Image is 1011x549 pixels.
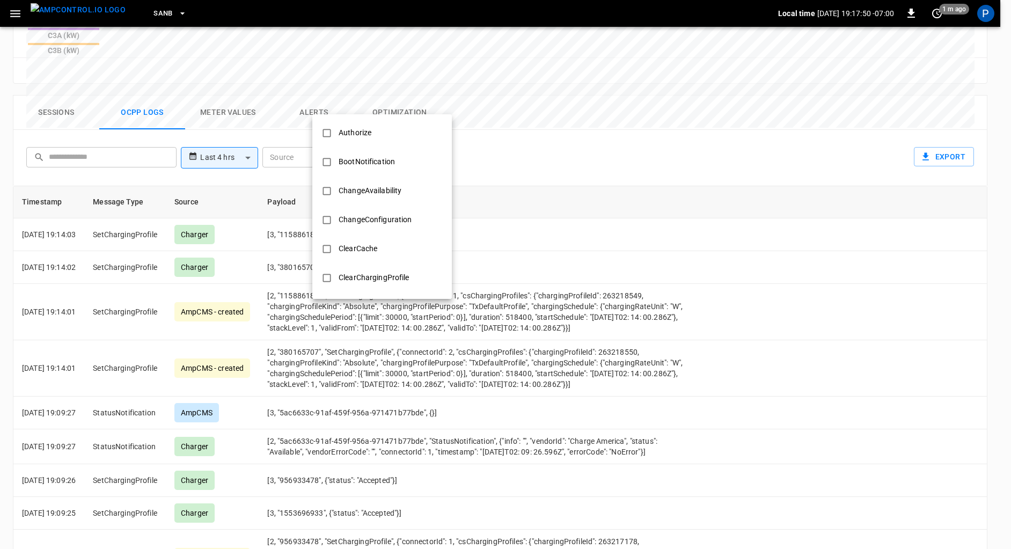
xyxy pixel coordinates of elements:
[332,181,408,201] div: ChangeAvailability
[332,268,416,288] div: ClearChargingProfile
[332,297,390,317] div: DataTransfer
[332,123,378,143] div: Authorize
[332,210,419,230] div: ChangeConfiguration
[332,239,384,259] div: ClearCache
[332,152,401,172] div: BootNotification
